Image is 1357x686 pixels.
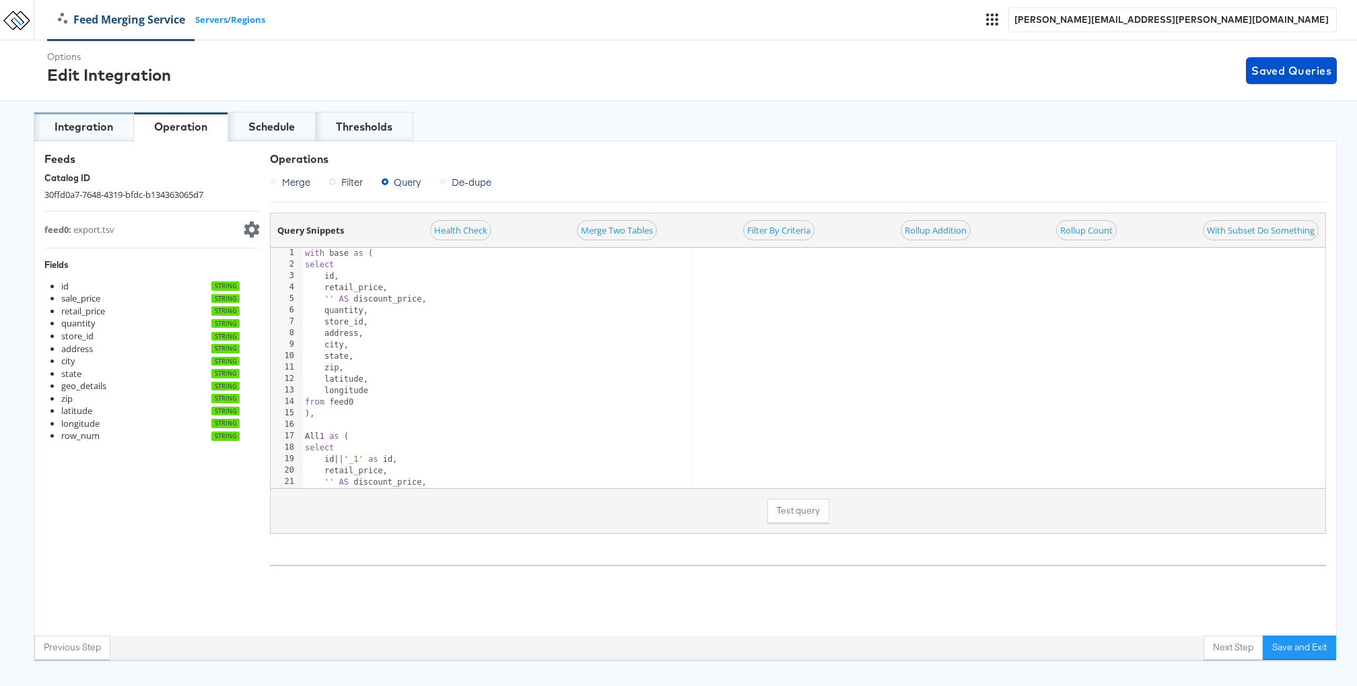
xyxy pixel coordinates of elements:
[61,355,75,368] div: city
[47,50,171,63] div: Options
[55,119,113,135] div: Integration
[61,292,100,305] div: sale_price
[211,394,240,403] div: string
[271,259,303,271] div: 2
[270,151,1326,167] div: Operations
[211,357,240,366] div: string
[61,430,100,442] div: row_num
[271,374,303,385] div: 12
[48,12,265,28] div: /
[195,13,228,26] a: Servers
[61,417,100,430] div: longitude
[1203,220,1319,241] a: With Subset Do Something
[430,220,491,241] a: Health Check
[248,119,295,135] div: Schedule
[211,306,240,316] div: string
[1204,636,1263,660] button: Next Step
[271,248,303,259] div: 1
[1246,57,1337,84] button: Saved Queries
[271,419,303,431] div: 16
[271,316,303,328] div: 7
[61,405,92,417] div: latitude
[1263,636,1336,660] button: Save and Exit
[61,368,81,380] div: state
[271,328,303,339] div: 8
[44,151,260,167] div: Feeds
[271,271,303,282] div: 3
[48,12,195,28] a: Feed Merging Service
[336,119,392,135] div: Thresholds
[577,220,657,241] a: Merge Two Tables
[211,294,240,304] div: string
[271,442,303,454] div: 18
[61,380,106,392] div: geo_details
[271,385,303,397] div: 13
[44,172,260,184] div: Catalog ID
[211,344,240,353] div: string
[271,477,303,488] div: 21
[47,63,171,86] div: Edit Integration
[743,220,814,241] a: Filter By Criteria
[277,224,344,237] strong: Query Snippets
[1251,61,1331,80] span: Saved Queries
[211,419,240,428] div: string
[271,408,303,419] div: 15
[271,339,303,351] div: 9
[211,407,240,416] div: string
[901,220,971,241] a: Rollup Addition
[271,294,303,305] div: 5
[61,305,105,318] div: retail_price
[1014,13,1331,26] div: [PERSON_NAME][EMAIL_ADDRESS][PERSON_NAME][DOMAIN_NAME]
[44,259,260,271] div: Fields
[767,499,829,523] button: Test query
[271,305,303,316] div: 6
[44,151,260,625] div: 30ffd0a7-7648-4319-bfdc-b134363065d7
[211,319,240,329] div: string
[44,221,260,238] summary: feed0: export.tsv
[61,280,69,293] div: id
[34,636,110,660] button: Previous Step
[211,332,240,341] div: string
[61,317,96,330] div: quantity
[211,369,240,378] div: string
[341,175,363,188] span: Filter
[44,224,114,236] div: export.tsv
[211,432,240,441] div: string
[231,13,265,26] a: Regions
[271,397,303,408] div: 14
[271,282,303,294] div: 4
[211,281,240,291] div: string
[61,330,94,343] div: store_id
[271,454,303,465] div: 19
[61,343,93,355] div: address
[271,431,303,442] div: 17
[211,382,240,391] div: string
[1056,220,1117,241] a: Rollup Count
[271,465,303,477] div: 20
[154,119,207,135] div: Operation
[61,392,73,405] div: zip
[44,224,71,236] strong: feed0 :
[271,362,303,374] div: 11
[394,175,421,188] span: Query
[271,351,303,362] div: 10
